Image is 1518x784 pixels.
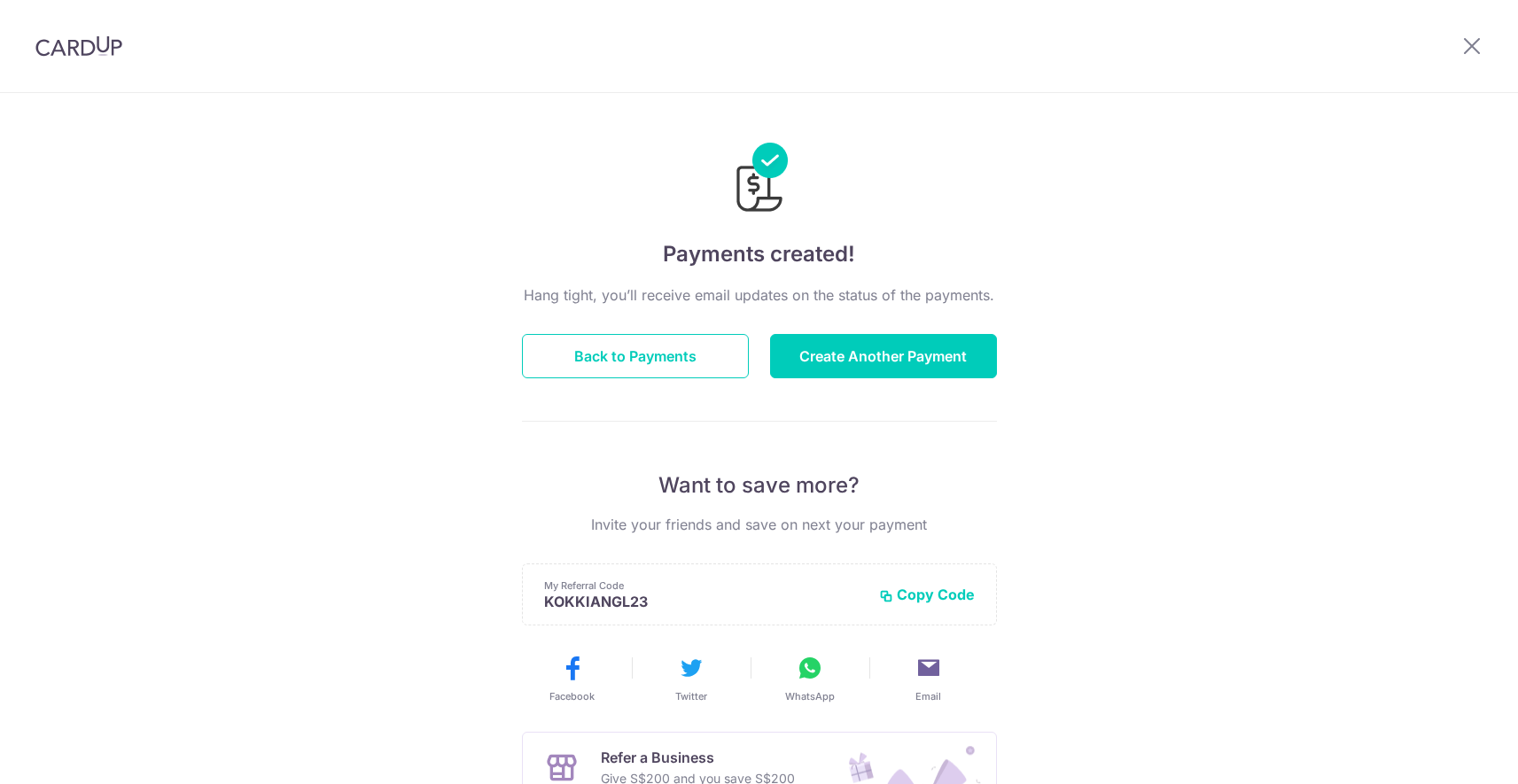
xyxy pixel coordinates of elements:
[915,689,941,703] span: Email
[522,471,997,500] p: Want to save more?
[522,514,997,535] p: Invite your friends and save on next your payment
[601,747,795,768] p: Refer a Business
[758,654,862,703] button: WhatsApp
[731,143,788,217] img: Payments
[549,689,595,703] span: Facebook
[522,284,997,306] p: Hang tight, you’ll receive email updates on the status of the payments.
[639,654,743,703] button: Twitter
[522,334,749,378] button: Back to Payments
[544,593,865,610] p: KOKKIANGL23
[520,654,625,703] button: Facebook
[1404,731,1500,775] iframe: Opens a widget where you can find more information
[876,654,981,703] button: Email
[675,689,707,703] span: Twitter
[522,238,997,270] h4: Payments created!
[770,334,997,378] button: Create Another Payment
[879,586,975,603] button: Copy Code
[785,689,835,703] span: WhatsApp
[35,35,122,57] img: CardUp
[544,578,865,593] p: My Referral Code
